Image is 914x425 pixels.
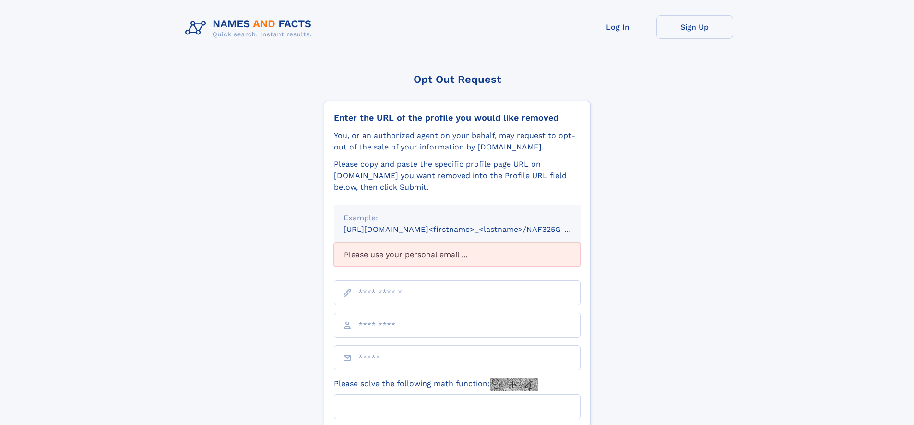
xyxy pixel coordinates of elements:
small: [URL][DOMAIN_NAME]<firstname>_<lastname>/NAF325G-xxxxxxxx [344,225,599,234]
div: Enter the URL of the profile you would like removed [334,113,581,123]
img: Logo Names and Facts [181,15,320,41]
div: Please copy and paste the specific profile page URL on [DOMAIN_NAME] you want removed into the Pr... [334,159,581,193]
a: Log In [580,15,656,39]
label: Please solve the following math function: [334,378,538,391]
div: Please use your personal email ... [334,243,581,267]
div: Opt Out Request [324,73,591,85]
a: Sign Up [656,15,733,39]
div: Example: [344,212,571,224]
div: You, or an authorized agent on your behalf, may request to opt-out of the sale of your informatio... [334,130,581,153]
